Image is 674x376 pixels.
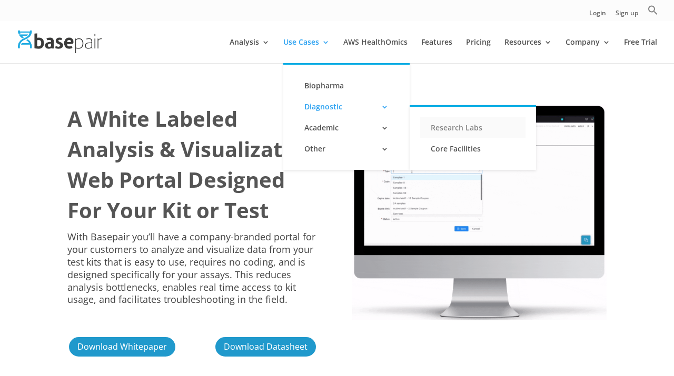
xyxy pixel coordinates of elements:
[67,336,177,358] a: Download Whitepaper
[589,10,606,21] a: Login
[648,5,658,15] svg: Search
[504,38,552,63] a: Resources
[420,138,526,159] a: Core Facilities
[466,38,491,63] a: Pricing
[294,96,399,117] a: Diagnostic
[294,75,399,96] a: Biopharma
[67,104,315,225] b: A White Labeled Analysis & Visualization Web Portal Designed For Your Kit or Test
[420,117,526,138] a: Research Labs
[294,138,399,159] a: Other
[67,230,315,306] span: With Basepair you’ll have a company-branded portal for your customers to analyze and visualize da...
[294,117,399,138] a: Academic
[283,38,330,63] a: Use Cases
[616,10,638,21] a: Sign up
[343,38,408,63] a: AWS HealthOmics
[421,38,452,63] a: Features
[230,38,270,63] a: Analysis
[624,38,657,63] a: Free Trial
[648,5,658,21] a: Search Icon Link
[18,31,102,53] img: Basepair
[214,336,318,358] a: Download Datasheet
[352,104,607,320] img: Library Prep Kit New 2022
[566,38,610,63] a: Company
